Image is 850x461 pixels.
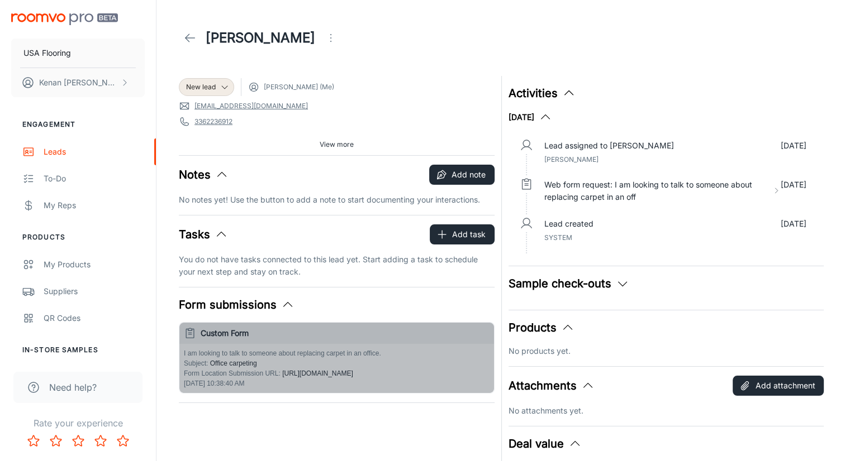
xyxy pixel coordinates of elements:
[184,348,490,358] p: I am looking to talk to someone about replacing carpet in an office.
[206,28,315,48] h1: [PERSON_NAME]
[179,296,295,313] button: Form submissions
[780,179,806,203] p: [DATE]
[194,101,308,111] a: [EMAIL_ADDRESS][DOMAIN_NAME]
[208,359,257,367] span: Office carpeting
[509,405,824,417] p: No attachments yet.
[11,39,145,68] button: USA Flooring
[320,140,354,150] span: View more
[264,82,334,92] span: [PERSON_NAME] (Me)
[184,369,281,377] span: Form Location Submission URL :
[509,275,629,292] button: Sample check-outs
[45,430,67,452] button: Rate 2 star
[509,377,595,394] button: Attachments
[44,172,145,185] div: To-do
[11,68,145,97] button: Kenan [PERSON_NAME]
[509,85,576,102] button: Activities
[44,146,145,158] div: Leads
[44,312,145,324] div: QR Codes
[179,166,229,183] button: Notes
[733,376,824,396] button: Add attachment
[22,430,45,452] button: Rate 1 star
[44,258,145,271] div: My Products
[49,381,97,394] span: Need help?
[179,323,494,393] button: Custom FormI am looking to talk to someone about replacing carpet in an office.Subject: Office ca...
[184,359,208,367] span: Subject :
[544,179,768,203] p: Web form request: I am looking to talk to someone about replacing carpet in an off
[320,27,342,49] button: Open menu
[39,76,118,89] p: Kenan [PERSON_NAME]
[186,82,216,92] span: New lead
[112,430,134,452] button: Rate 5 star
[11,13,118,25] img: Roomvo PRO Beta
[509,111,552,124] button: [DATE]
[509,345,824,357] p: No products yet.
[67,430,89,452] button: Rate 3 star
[544,140,674,152] p: Lead assigned to [PERSON_NAME]
[281,369,353,377] span: [URL][DOMAIN_NAME]
[194,117,232,127] a: 3362236912
[179,253,495,278] p: You do not have tasks connected to this lead yet. Start adding a task to schedule your next step ...
[509,319,574,336] button: Products
[780,218,806,230] p: [DATE]
[44,285,145,297] div: Suppliers
[544,233,572,242] span: System
[89,430,112,452] button: Rate 4 star
[184,380,245,387] span: [DATE] 10:38:40 AM
[179,226,228,243] button: Tasks
[201,327,490,339] h6: Custom Form
[544,155,599,164] span: [PERSON_NAME]
[780,140,806,152] p: [DATE]
[430,224,495,244] button: Add task
[544,218,593,230] p: Lead created
[429,165,495,185] button: Add note
[23,47,71,59] p: USA Flooring
[509,435,582,452] button: Deal value
[9,416,147,430] p: Rate your experience
[179,78,234,96] div: New lead
[44,199,145,212] div: My Reps
[315,136,358,153] button: View more
[179,194,495,206] p: No notes yet! Use the button to add a note to start documenting your interactions.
